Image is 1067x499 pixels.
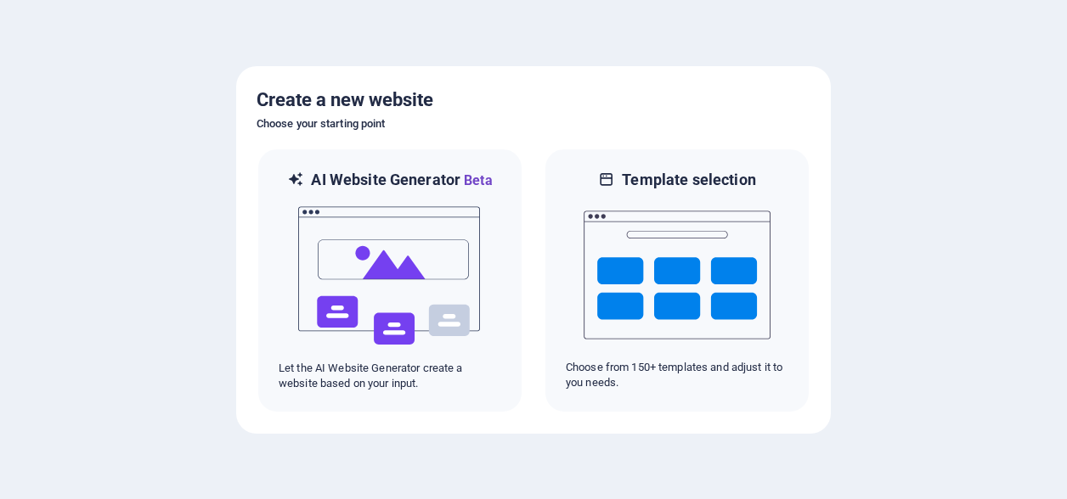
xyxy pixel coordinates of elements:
[257,148,523,413] div: AI Website GeneratorBetaaiLet the AI Website Generator create a website based on your input.
[257,87,810,114] h5: Create a new website
[544,148,810,413] div: Template selectionChoose from 150+ templates and adjust it to you needs.
[257,114,810,134] h6: Choose your starting point
[566,360,788,390] p: Choose from 150+ templates and adjust it to you needs.
[279,361,501,391] p: Let the AI Website Generator create a website based on your input.
[460,172,493,188] span: Beta
[296,191,483,361] img: ai
[622,170,755,190] h6: Template selection
[311,170,492,191] h6: AI Website Generator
